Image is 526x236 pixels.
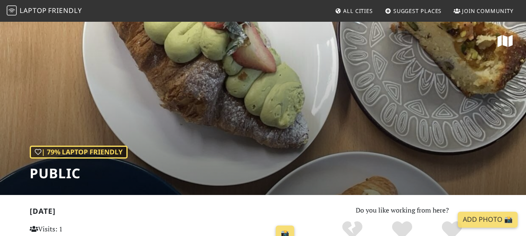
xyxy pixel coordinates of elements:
h2: [DATE] [30,207,298,219]
span: Join Community [462,7,513,15]
div: | 79% Laptop Friendly [30,146,128,159]
a: All Cities [331,3,376,18]
img: LaptopFriendly [7,5,17,15]
a: LaptopFriendly LaptopFriendly [7,4,82,18]
a: Join Community [450,3,517,18]
a: Add Photo 📸 [458,212,518,228]
span: All Cities [343,7,373,15]
p: Do you like working from here? [308,205,497,216]
span: Laptop [20,6,47,15]
span: Suggest Places [393,7,442,15]
span: Friendly [48,6,82,15]
a: Suggest Places [382,3,445,18]
h1: PUBLIC [30,165,128,181]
